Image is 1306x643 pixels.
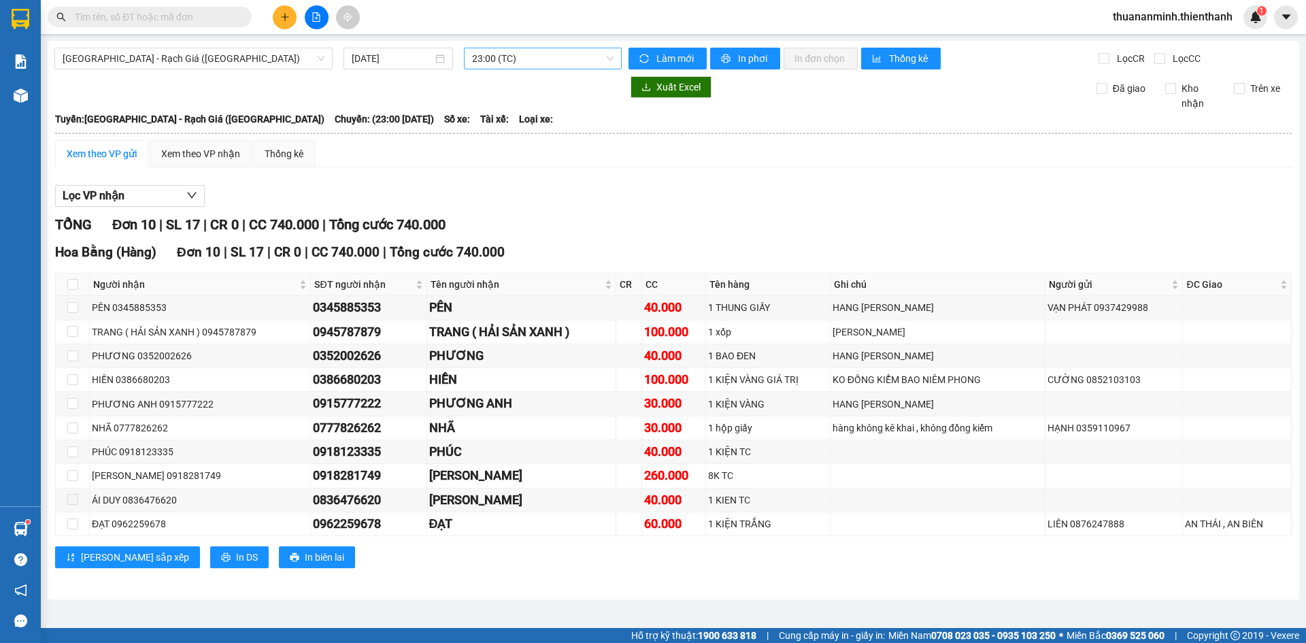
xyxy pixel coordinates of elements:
div: 1 KIỆN VÀNG GIÁ TRỊ [708,372,828,387]
span: Làm mới [656,51,696,66]
span: Trên xe [1245,81,1286,96]
div: HẠNH 0359110967 [1048,421,1181,435]
span: SL 17 [166,216,200,233]
span: Hỗ trợ kỹ thuật: [631,628,756,643]
span: sync [639,54,651,65]
div: Xem theo VP nhận [161,146,240,161]
strong: 0708 023 035 - 0935 103 250 [931,630,1056,641]
span: Thống kê [889,51,930,66]
sup: 1 [1257,6,1267,16]
span: Đã giao [1107,81,1151,96]
div: [PERSON_NAME] 0918281749 [92,468,308,483]
div: AN THÁI , AN BIÊN [1185,516,1288,531]
span: Đơn 10 [112,216,156,233]
strong: 1900 633 818 [698,630,756,641]
img: solution-icon [14,54,28,69]
span: Miền Nam [888,628,1056,643]
span: Tên người nhận [431,277,602,292]
td: 0962259678 [311,512,426,536]
div: LIÊN 0876247888 [1048,516,1181,531]
div: PÊN [429,298,614,317]
div: PÊN 0345885353 [92,300,308,315]
span: notification [14,584,27,597]
div: 1 KIỆN VÀNG [708,397,828,412]
div: HIỀN [429,370,614,389]
div: HANG [PERSON_NAME] [833,300,1043,315]
div: PHƯƠNG [429,346,614,365]
span: printer [290,553,299,563]
td: 0918123335 [311,440,426,464]
button: aim [336,5,360,29]
span: caret-down [1280,11,1292,23]
div: TRANG ( HẢI SẢN XANH ) [429,323,614,342]
td: PHƯƠNG ANH [427,392,616,416]
div: 30.000 [644,394,703,413]
td: 0945787879 [311,320,426,344]
td: NHÃ [427,416,616,440]
span: | [322,216,326,233]
div: PHƯƠNG ANH 0915777222 [92,397,308,412]
td: 0352002626 [311,344,426,368]
button: bar-chartThống kê [861,48,941,69]
span: 23:00 (TC) [472,48,614,69]
div: NHÃ [429,418,614,438]
div: NHÃ 0777826262 [92,421,308,435]
div: 60.000 [644,514,703,533]
span: Lọc CR [1111,51,1147,66]
span: CC 740.000 [249,216,319,233]
span: message [14,614,27,627]
button: sort-ascending[PERSON_NAME] sắp xếp [55,546,200,568]
span: 1 [1259,6,1264,16]
th: Ghi chú [831,274,1045,296]
input: Tìm tên, số ĐT hoặc mã đơn [75,10,235,24]
div: [PERSON_NAME] [833,325,1043,340]
td: 0386680203 [311,368,426,392]
td: HIỀN [427,368,616,392]
div: 30.000 [644,418,703,438]
span: | [242,216,246,233]
div: CƯỜNG 0852103103 [1048,372,1181,387]
span: printer [721,54,733,65]
span: sort-ascending [66,553,76,563]
span: In DS [236,550,258,565]
th: CR [616,274,642,296]
div: 1 BAO ĐEN [708,348,828,363]
div: HANG [PERSON_NAME] [833,397,1043,412]
span: TỔNG [55,216,92,233]
div: 40.000 [644,442,703,461]
div: 0777826262 [313,418,424,438]
span: copyright [1230,631,1240,640]
div: TRANG ( HẢI SẢN XANH ) 0945787879 [92,325,308,340]
span: Người nhận [93,277,297,292]
span: Lọc CC [1167,51,1203,66]
td: THÙY CHERY [427,464,616,488]
div: PHƯƠNG 0352002626 [92,348,308,363]
span: bar-chart [872,54,884,65]
div: 0918123335 [313,442,424,461]
div: HIỀN 0386680203 [92,372,308,387]
sup: 1 [26,520,30,524]
div: KO ĐỒNG KIỂM BAO NIÊM PHONG [833,372,1043,387]
span: download [641,82,651,93]
span: plus [280,12,290,22]
div: 0386680203 [313,370,424,389]
div: 0918281749 [313,466,424,485]
div: [PERSON_NAME] [429,466,614,485]
span: Chuyến: (23:00 [DATE]) [335,112,434,127]
div: 1 KIỆN TC [708,444,828,459]
span: Người gửi [1049,277,1169,292]
span: printer [221,553,231,563]
td: 0915777222 [311,392,426,416]
span: Hoa Bằng (Hàng) [55,244,156,260]
button: syncLàm mới [629,48,707,69]
div: 0345885353 [313,298,424,317]
span: search [56,12,66,22]
td: PHƯƠNG [427,344,616,368]
span: CR 0 [210,216,239,233]
span: Loại xe: [519,112,553,127]
div: HANG [PERSON_NAME] [833,348,1043,363]
td: ÁI DUY [427,489,616,512]
span: | [203,216,207,233]
div: 1 KIỆN TRẮNG [708,516,828,531]
div: 1 xốp [708,325,828,340]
